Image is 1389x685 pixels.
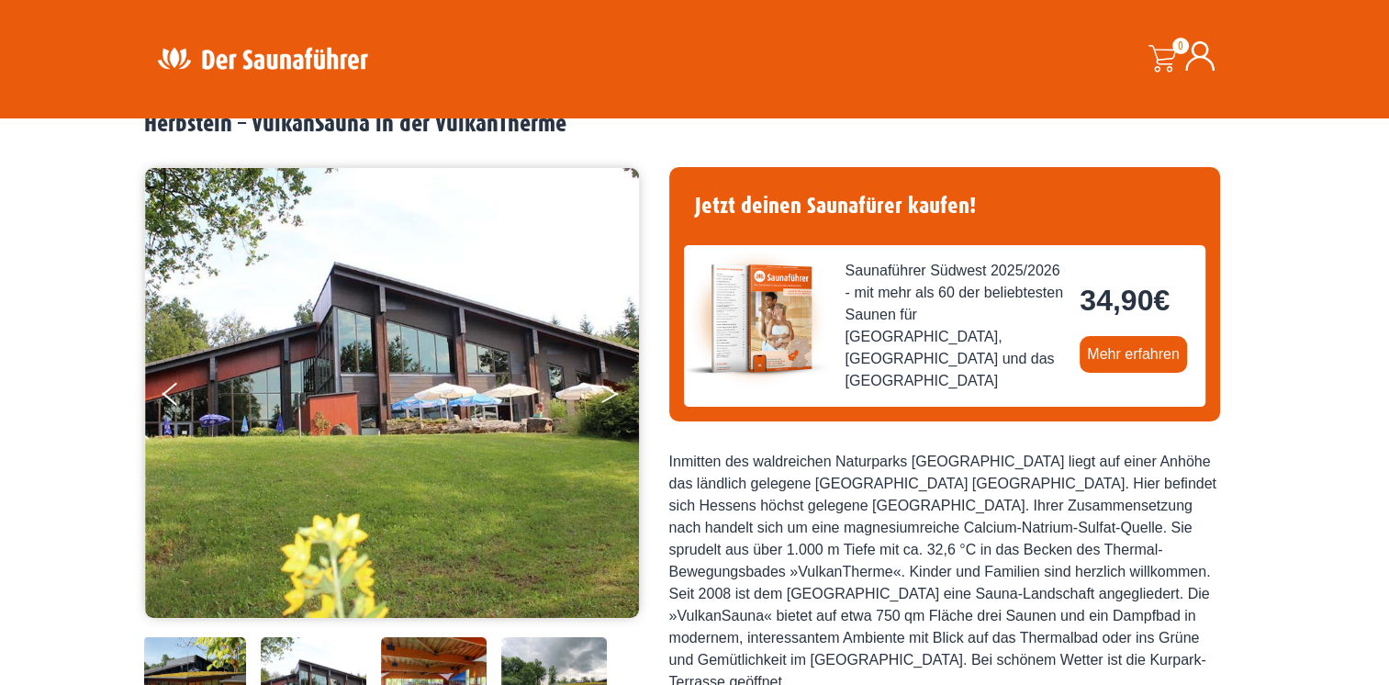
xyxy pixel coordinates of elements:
[684,245,831,392] img: der-saunafuehrer-2025-suedwest.jpg
[846,260,1066,392] span: Saunaführer Südwest 2025/2026 - mit mehr als 60 der beliebtesten Saunen für [GEOGRAPHIC_DATA], [G...
[1172,38,1189,54] span: 0
[599,375,645,421] button: Next
[162,375,208,421] button: Previous
[1153,284,1170,317] span: €
[1080,284,1170,317] bdi: 34,90
[144,110,1246,139] h2: Herbstein – VulkanSauna in der VulkanTherme
[1080,336,1187,373] a: Mehr erfahren
[684,182,1205,230] h4: Jetzt deinen Saunafürer kaufen!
